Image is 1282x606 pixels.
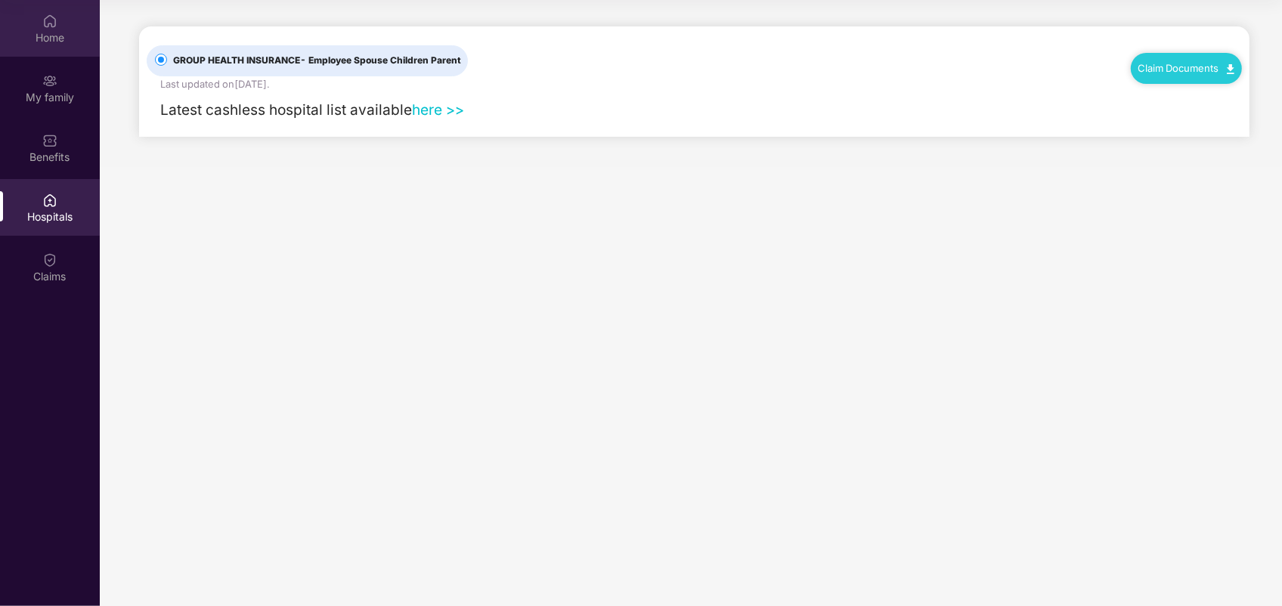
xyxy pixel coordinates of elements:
img: svg+xml;base64,PHN2ZyBpZD0iSG9zcGl0YWxzIiB4bWxucz0iaHR0cDovL3d3dy53My5vcmcvMjAwMC9zdmciIHdpZHRoPS... [42,193,57,208]
img: svg+xml;base64,PHN2ZyB3aWR0aD0iMjAiIGhlaWdodD0iMjAiIHZpZXdCb3g9IjAgMCAyMCAyMCIgZmlsbD0ibm9uZSIgeG... [42,73,57,88]
span: - Employee Spouse Children Parent [300,54,461,66]
a: Claim Documents [1138,62,1234,74]
img: svg+xml;base64,PHN2ZyBpZD0iSG9tZSIgeG1sbnM9Imh0dHA6Ly93d3cudzMub3JnLzIwMDAvc3ZnIiB3aWR0aD0iMjAiIG... [42,14,57,29]
span: GROUP HEALTH INSURANCE [167,54,467,68]
img: svg+xml;base64,PHN2ZyB4bWxucz0iaHR0cDovL3d3dy53My5vcmcvMjAwMC9zdmciIHdpZHRoPSIxMC40IiBoZWlnaHQ9Ij... [1227,64,1234,74]
img: svg+xml;base64,PHN2ZyBpZD0iQ2xhaW0iIHhtbG5zPSJodHRwOi8vd3d3LnczLm9yZy8yMDAwL3N2ZyIgd2lkdGg9IjIwIi... [42,252,57,267]
img: svg+xml;base64,PHN2ZyBpZD0iQmVuZWZpdHMiIHhtbG5zPSJodHRwOi8vd3d3LnczLm9yZy8yMDAwL3N2ZyIgd2lkdGg9Ij... [42,133,57,148]
a: here >> [412,101,464,119]
div: Last updated on [DATE] . [160,76,269,91]
span: Latest cashless hospital list available [160,101,412,119]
